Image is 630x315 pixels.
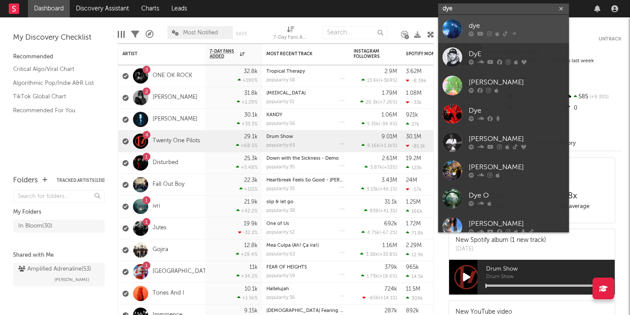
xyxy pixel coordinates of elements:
span: 9.16k [367,144,379,148]
div: 309k [406,295,423,301]
span: 13.6k [367,78,379,83]
div: ( ) [364,208,397,214]
div: +68.5 % [236,143,258,148]
div: popularity: 36 [266,295,295,300]
button: Save [236,31,247,36]
div: -33k [406,100,422,105]
a: DyE [438,43,569,71]
a: [PERSON_NAME] [438,71,569,100]
div: dye [469,21,565,31]
a: dye [438,15,569,43]
div: Dye O [469,191,565,201]
input: Search... [322,26,388,39]
div: -57k [406,187,422,192]
span: 1.73k [367,274,378,279]
span: -34.4 % [380,122,396,127]
div: ( ) [361,186,397,192]
div: ( ) [360,99,397,105]
span: 5.35k [367,122,379,127]
div: 2.9M [385,69,397,74]
div: 1.16M [382,243,397,248]
div: 692k [384,221,397,227]
a: [PERSON_NAME] [438,156,569,184]
a: KANDY [266,113,282,117]
span: +9.35 % [588,95,609,100]
div: Hallelujah [266,287,345,292]
div: A&R Pipeline [146,22,153,47]
div: Dye [469,106,565,116]
div: popularity: 51 [266,100,294,104]
div: 9.01M [381,134,397,140]
div: 30.1M [406,134,421,140]
div: 921k [406,112,418,118]
div: +1.29 % [237,99,258,105]
div: 30.1k [244,112,258,118]
div: popularity: 59 [266,274,295,278]
span: 3.38k [366,252,378,257]
div: Down with the Sickness - Demo [266,156,345,161]
div: Edit Columns [118,22,125,47]
div: 7-Day Fans Added (7-Day Fans Added) [273,33,308,43]
button: Untrack [599,35,621,44]
a: Algorithmic Pop/Indie A&R List [13,78,96,88]
div: My Discovery Checklist [13,33,105,43]
div: 22.3k [244,178,258,183]
a: slip & let go [266,200,293,204]
div: 8 x [532,191,613,201]
a: One of Us [266,221,289,226]
div: ( ) [364,164,397,170]
div: Shared with Me [13,250,105,261]
a: Twenty One Pilots [153,137,200,145]
div: +29.4 % [236,251,258,257]
div: popularity: 65 [266,143,295,148]
div: 123k [406,165,422,171]
span: 3.13k [367,187,378,192]
div: 12.9k [406,252,423,258]
div: 71.8k [406,230,423,236]
div: popularity: 35 [266,187,295,191]
div: 19.2M [406,156,421,161]
span: +41.3 % [380,209,396,214]
div: Heartbreak Feels So Good - Dillon Francis Remix [266,178,345,183]
div: 585 [563,91,621,103]
div: Mea Culpa (Ah! Ça ira!) [266,243,345,248]
a: Tropical Therapy [266,69,305,74]
div: 31.1k [385,199,397,205]
div: 32.8k [244,69,258,74]
div: [PERSON_NAME] [469,162,565,173]
input: Search for folders... [13,190,105,203]
div: New Spotify album (1 new track) [456,236,546,245]
span: -656 [368,296,379,301]
input: Search for artists [438,3,569,14]
div: +42.2 % [236,208,258,214]
div: 1.25M [406,199,421,205]
span: +1.1k % [381,144,396,148]
div: 724k [385,286,397,292]
span: +7.26 % [379,100,396,105]
div: 892k [406,308,419,314]
div: One of Us [266,221,345,226]
div: daily average [532,201,613,212]
a: FEAR OF HEIGHTS [266,265,307,270]
div: Instagram Followers [354,49,384,59]
div: popularity: 38 [266,208,295,213]
div: ( ) [361,77,397,83]
div: 11.5M [406,286,420,292]
div: FEAR OF HEIGHTS [266,265,345,270]
div: ( ) [362,295,397,301]
div: popularity: 58 [266,78,295,83]
a: Dye [438,100,569,128]
div: 12.8k [244,243,258,248]
a: Mea Culpa (Ah! Ça ira!) [266,243,319,248]
div: 10.1k [245,286,258,292]
a: Recommended For You [13,106,96,115]
span: +53 % [384,165,396,170]
div: 1.72M [406,221,421,227]
div: [PERSON_NAME] [469,219,565,229]
div: +190 % [238,77,258,83]
span: -67.2 % [381,231,396,235]
a: In Bloom(30) [13,220,105,233]
div: 1.79M [382,90,397,96]
div: +1.5k % [237,295,258,301]
button: Tracked Artists(130) [57,178,105,183]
